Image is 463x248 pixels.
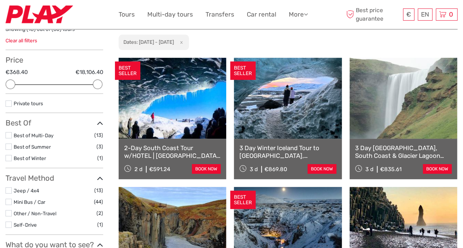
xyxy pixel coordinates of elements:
span: 0 [448,11,454,18]
span: 3 d [365,166,373,173]
a: Transfers [206,9,234,20]
a: Other / Non-Travel [14,210,56,216]
h2: Dates: [DATE] - [DATE] [123,39,174,45]
a: More [289,9,308,20]
a: Private tours [14,100,43,106]
a: 2-Day South Coast Tour w/HOTEL | [GEOGRAPHIC_DATA], [GEOGRAPHIC_DATA], [GEOGRAPHIC_DATA] & Waterf... [124,144,221,159]
span: 3 d [250,166,258,173]
div: €835.61 [380,166,401,173]
span: (1) [97,154,103,162]
a: book now [308,164,336,174]
span: (13) [94,186,103,195]
span: € [406,11,411,18]
span: (44) [94,198,103,206]
p: We're away right now. Please check back later! [10,13,83,19]
a: Best of Winter [14,155,46,161]
span: 2 d [134,166,143,173]
a: 3 Day Winter Iceland Tour to [GEOGRAPHIC_DATA], [GEOGRAPHIC_DATA], [GEOGRAPHIC_DATA] and [GEOGRAP... [239,144,336,159]
h3: Travel Method [6,174,103,183]
button: x [175,38,185,46]
div: EN [418,8,432,21]
img: Fly Play [6,6,73,24]
a: Self-Drive [14,222,37,228]
label: €368.40 [6,68,28,76]
div: Showing ( ) out of ( ) tours [6,26,103,37]
a: Jeep / 4x4 [14,188,39,194]
a: 3 Day [GEOGRAPHIC_DATA], South Coast & Glacier Lagoon Small-Group Tour [355,144,452,159]
div: €869.80 [264,166,287,173]
h3: Best Of [6,118,103,127]
a: Multi-day tours [147,9,193,20]
a: Best of Multi-Day [14,132,53,138]
button: Open LiveChat chat widget [85,11,94,20]
span: (13) [94,131,103,139]
span: (1) [97,220,103,229]
a: book now [423,164,452,174]
span: (2) [97,209,103,217]
span: Best price guarantee [344,6,401,22]
h3: Price [6,56,103,64]
a: Best of Summer [14,144,51,150]
label: €18,106.40 [76,68,103,76]
a: Car rental [247,9,276,20]
span: (3) [97,142,103,151]
div: BEST SELLER [115,61,140,80]
a: book now [192,164,221,174]
a: Tours [119,9,135,20]
div: €591.24 [149,166,170,173]
a: Clear all filters [6,38,37,43]
a: Mini Bus / Car [14,199,45,205]
div: BEST SELLER [230,61,256,80]
div: BEST SELLER [230,191,256,209]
